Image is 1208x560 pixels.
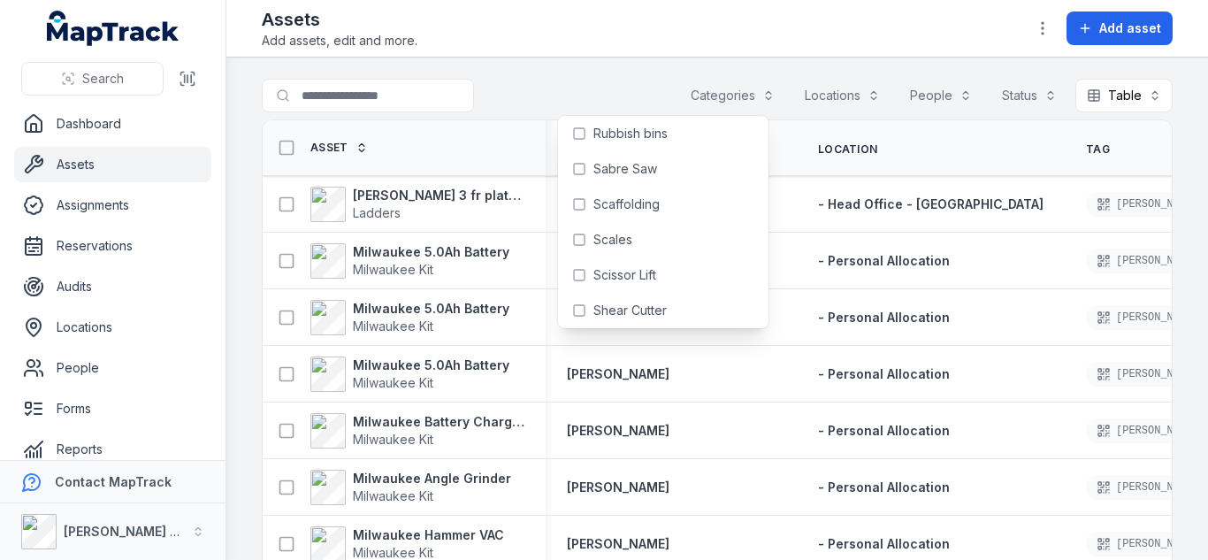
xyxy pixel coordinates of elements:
[818,366,950,381] span: - Personal Allocation
[567,365,669,383] a: [PERSON_NAME]
[1067,12,1173,45] button: Add asset
[567,422,669,440] a: [PERSON_NAME]
[14,188,211,223] a: Assignments
[593,302,667,319] span: Shear Cutter
[818,479,950,495] span: - Personal Allocation
[818,252,950,270] a: - Personal Allocation
[310,187,524,222] a: [PERSON_NAME] 3 fr platform ladderLadders
[818,423,950,438] span: - Personal Allocation
[793,79,891,112] button: Locations
[818,196,1044,213] a: - Head Office - [GEOGRAPHIC_DATA]
[898,79,983,112] button: People
[593,231,632,249] span: Scales
[593,125,668,142] span: Rubbish bins
[353,187,524,204] strong: [PERSON_NAME] 3 fr platform ladder
[818,310,950,325] span: - Personal Allocation
[567,535,669,553] a: [PERSON_NAME]
[818,479,950,496] a: - Personal Allocation
[353,432,433,447] span: Milwaukee Kit
[14,350,211,386] a: People
[14,310,211,345] a: Locations
[818,422,950,440] a: - Personal Allocation
[353,357,509,374] strong: Milwaukee 5.0Ah Battery
[353,300,509,318] strong: Milwaukee 5.0Ah Battery
[818,253,950,268] span: - Personal Allocation
[593,266,656,284] span: Scissor Lift
[818,309,950,326] a: - Personal Allocation
[818,196,1044,211] span: - Head Office - [GEOGRAPHIC_DATA]
[593,196,660,213] span: Scaffolding
[353,545,433,560] span: Milwaukee Kit
[14,106,211,142] a: Dashboard
[82,70,124,88] span: Search
[262,7,417,32] h2: Assets
[353,488,433,503] span: Milwaukee Kit
[818,536,950,551] span: - Personal Allocation
[818,142,877,157] span: Location
[353,262,433,277] span: Milwaukee Kit
[47,11,180,46] a: MapTrack
[14,269,211,304] a: Audits
[262,32,417,50] span: Add assets, edit and more.
[353,205,401,220] span: Ladders
[679,79,786,112] button: Categories
[593,160,657,178] span: Sabre Saw
[353,243,509,261] strong: Milwaukee 5.0Ah Battery
[353,413,524,431] strong: Milwaukee Battery Charger
[310,243,509,279] a: Milwaukee 5.0Ah BatteryMilwaukee Kit
[21,62,164,96] button: Search
[55,474,172,489] strong: Contact MapTrack
[353,526,504,544] strong: Milwaukee Hammer VAC
[310,300,509,335] a: Milwaukee 5.0Ah BatteryMilwaukee Kit
[14,147,211,182] a: Assets
[1075,79,1173,112] button: Table
[14,391,211,426] a: Forms
[64,524,187,539] strong: [PERSON_NAME] Air
[567,479,669,496] a: [PERSON_NAME]
[990,79,1068,112] button: Status
[818,365,950,383] a: - Personal Allocation
[353,318,433,334] span: Milwaukee Kit
[310,357,509,392] a: Milwaukee 5.0Ah BatteryMilwaukee Kit
[310,141,368,155] a: Asset
[310,141,348,155] span: Asset
[1099,19,1161,37] span: Add asset
[310,470,511,505] a: Milwaukee Angle GrinderMilwaukee Kit
[353,470,511,487] strong: Milwaukee Angle Grinder
[14,432,211,467] a: Reports
[310,413,524,449] a: Milwaukee Battery ChargerMilwaukee Kit
[1086,142,1110,157] span: Tag
[353,375,433,390] span: Milwaukee Kit
[818,535,950,553] a: - Personal Allocation
[14,228,211,264] a: Reservations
